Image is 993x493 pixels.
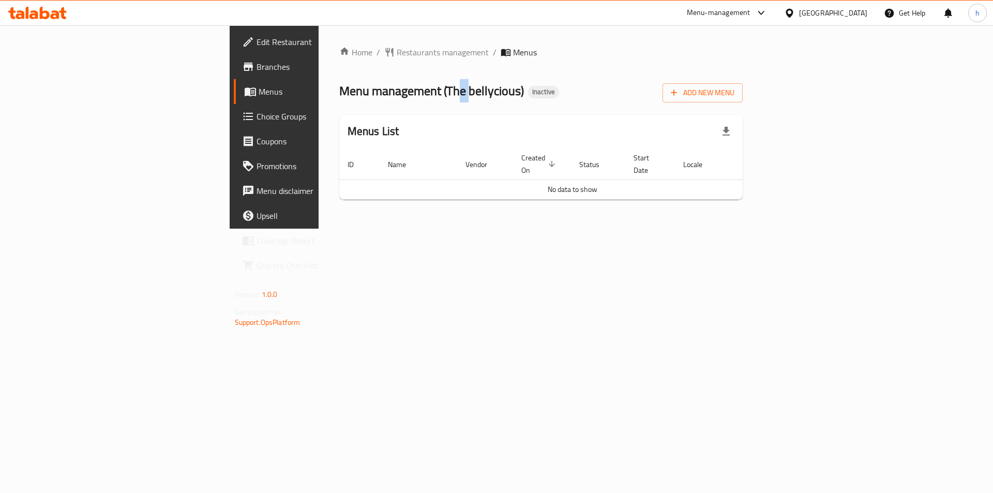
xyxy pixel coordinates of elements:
[663,83,743,102] button: Add New Menu
[234,79,396,104] a: Menus
[234,129,396,154] a: Coupons
[234,203,396,228] a: Upsell
[465,158,501,171] span: Vendor
[397,46,489,58] span: Restaurants management
[579,158,613,171] span: Status
[548,183,597,196] span: No data to show
[975,7,980,19] span: h
[235,305,282,319] span: Get support on:
[728,148,806,180] th: Actions
[683,158,716,171] span: Locale
[339,46,743,58] nav: breadcrumb
[348,158,367,171] span: ID
[257,110,387,123] span: Choice Groups
[259,85,387,98] span: Menus
[234,29,396,54] a: Edit Restaurant
[257,185,387,197] span: Menu disclaimer
[234,228,396,253] a: Coverage Report
[384,46,489,58] a: Restaurants management
[521,152,559,176] span: Created On
[262,288,278,301] span: 1.0.0
[257,61,387,73] span: Branches
[257,135,387,147] span: Coupons
[257,160,387,172] span: Promotions
[687,7,750,19] div: Menu-management
[671,86,734,99] span: Add New Menu
[257,36,387,48] span: Edit Restaurant
[235,288,260,301] span: Version:
[234,104,396,129] a: Choice Groups
[235,316,300,329] a: Support.OpsPlatform
[257,259,387,272] span: Grocery Checklist
[234,154,396,178] a: Promotions
[234,253,396,278] a: Grocery Checklist
[234,54,396,79] a: Branches
[714,119,739,144] div: Export file
[634,152,663,176] span: Start Date
[799,7,867,19] div: [GEOGRAPHIC_DATA]
[528,87,559,96] span: Inactive
[388,158,419,171] span: Name
[234,178,396,203] a: Menu disclaimer
[513,46,537,58] span: Menus
[493,46,496,58] li: /
[257,234,387,247] span: Coverage Report
[339,148,806,200] table: enhanced table
[339,79,524,102] span: Menu management ( The bellycious )
[257,210,387,222] span: Upsell
[528,86,559,98] div: Inactive
[348,124,399,139] h2: Menus List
